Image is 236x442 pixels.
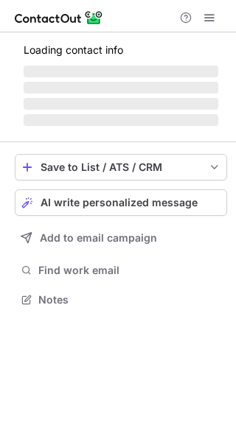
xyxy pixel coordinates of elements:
span: Notes [38,293,221,306]
span: ‌ [24,82,218,94]
span: ‌ [24,114,218,126]
button: save-profile-one-click [15,154,227,180]
img: ContactOut v5.3.10 [15,9,103,27]
button: Add to email campaign [15,225,227,251]
span: ‌ [24,66,218,77]
p: Loading contact info [24,44,218,56]
span: ‌ [24,98,218,110]
button: Notes [15,290,227,310]
span: AI write personalized message [41,197,198,208]
button: AI write personalized message [15,189,227,216]
div: Save to List / ATS / CRM [41,161,201,173]
span: Add to email campaign [40,232,157,244]
button: Find work email [15,260,227,281]
span: Find work email [38,264,221,277]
